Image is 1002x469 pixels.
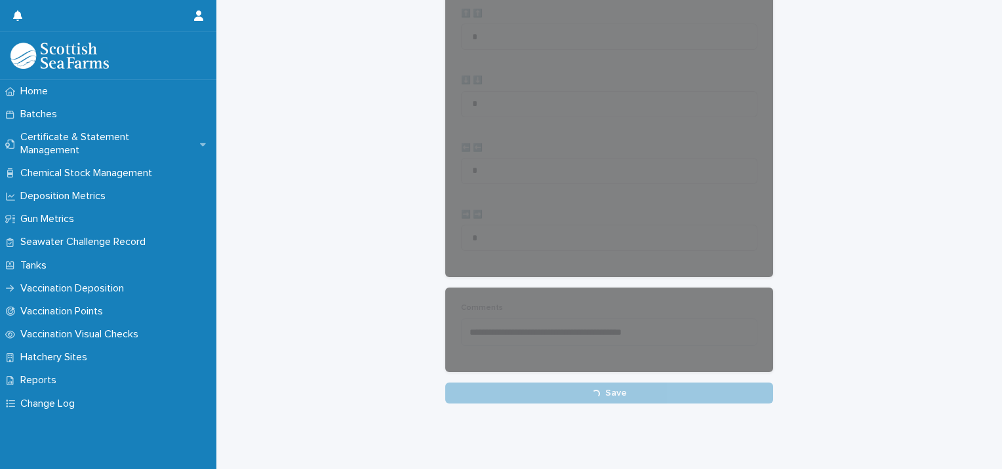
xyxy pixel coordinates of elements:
p: Vaccination Points [15,305,113,318]
p: Reports [15,374,67,386]
p: Tanks [15,259,57,272]
p: Home [15,85,58,98]
p: Change Log [15,398,85,410]
p: Certificate & Statement Management [15,131,200,156]
p: Vaccination Deposition [15,282,134,295]
p: Deposition Metrics [15,190,116,202]
p: Chemical Stock Management [15,167,163,179]
button: Save [445,383,773,403]
img: uOABhIYSsOPhGJQdTwEw [10,43,109,69]
p: Batches [15,108,68,121]
p: Vaccination Visual Checks [15,328,149,341]
span: Save [605,388,627,398]
p: Seawater Challenge Record [15,236,156,248]
p: Hatchery Sites [15,351,98,364]
p: Gun Metrics [15,213,85,225]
